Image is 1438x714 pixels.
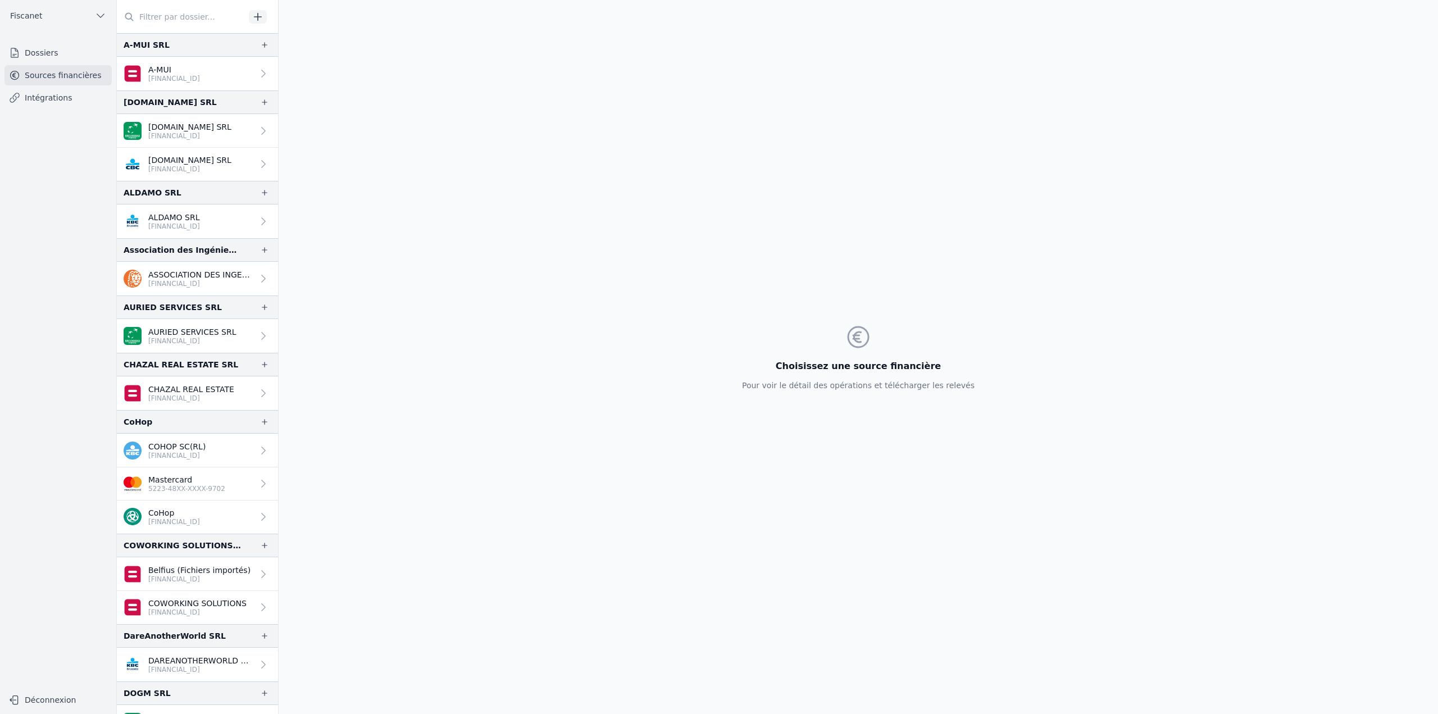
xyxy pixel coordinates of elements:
[117,591,278,624] a: COWORKING SOLUTIONS [FINANCIAL_ID]
[117,7,245,27] input: Filtrer par dossier...
[148,598,247,609] p: COWORKING SOLUTIONS
[117,148,278,181] a: [DOMAIN_NAME] SRL [FINANCIAL_ID]
[124,508,142,526] img: triodosbank.png
[148,121,231,133] p: [DOMAIN_NAME] SRL
[148,222,200,231] p: [FINANCIAL_ID]
[117,114,278,148] a: [DOMAIN_NAME] SRL [FINANCIAL_ID]
[148,131,231,140] p: [FINANCIAL_ID]
[148,326,236,338] p: AURIED SERVICES SRL
[148,64,200,75] p: A-MUI
[124,629,226,643] div: DareAnotherWorld SRL
[148,212,200,223] p: ALDAMO SRL
[148,451,206,460] p: [FINANCIAL_ID]
[124,65,142,83] img: belfius.png
[124,656,142,674] img: KBC_BRUSSELS_KREDBEBB.png
[10,10,42,21] span: Fiscanet
[124,155,142,173] img: CBC_CREGBEBB.png
[124,38,170,52] div: A-MUI SRL
[148,474,225,485] p: Mastercard
[124,212,142,230] img: KBC_BRUSSELS_KREDBEBB.png
[148,384,234,395] p: CHAZAL REAL ESTATE
[117,501,278,534] a: CoHop [FINANCIAL_ID]
[124,442,142,460] img: kbc.png
[148,394,234,403] p: [FINANCIAL_ID]
[148,484,225,493] p: 5223-48XX-XXXX-9702
[4,43,112,63] a: Dossiers
[124,384,142,402] img: belfius.png
[148,665,253,674] p: [FINANCIAL_ID]
[148,269,253,280] p: ASSOCIATION DES INGENIEURS CIVIL ASBL A.I.L.V.
[117,204,278,238] a: ALDAMO SRL [FINANCIAL_ID]
[148,517,200,526] p: [FINANCIAL_ID]
[148,154,231,166] p: [DOMAIN_NAME] SRL
[148,74,200,83] p: [FINANCIAL_ID]
[124,327,142,345] img: BNP_BE_BUSINESS_GEBABEBB.png
[4,88,112,108] a: Intégrations
[117,319,278,353] a: AURIED SERVICES SRL [FINANCIAL_ID]
[124,358,238,371] div: CHAZAL REAL ESTATE SRL
[117,648,278,681] a: DAREANOTHERWORLD SRL [FINANCIAL_ID]
[117,557,278,591] a: Belfius (Fichiers importés) [FINANCIAL_ID]
[4,65,112,85] a: Sources financières
[124,565,142,583] img: belfius.png
[117,376,278,410] a: CHAZAL REAL ESTATE [FINANCIAL_ID]
[148,279,253,288] p: [FINANCIAL_ID]
[117,57,278,90] a: A-MUI [FINANCIAL_ID]
[117,434,278,467] a: COHOP SC(RL) [FINANCIAL_ID]
[4,7,112,25] button: Fiscanet
[148,507,200,519] p: CoHop
[742,380,975,391] p: Pour voir le détail des opérations et télécharger les relevés
[124,598,142,616] img: belfius.png
[124,95,217,109] div: [DOMAIN_NAME] SRL
[148,608,247,617] p: [FINANCIAL_ID]
[148,441,206,452] p: COHOP SC(RL)
[124,415,152,429] div: CoHop
[124,301,222,314] div: AURIED SERVICES SRL
[117,262,278,295] a: ASSOCIATION DES INGENIEURS CIVIL ASBL A.I.L.V. [FINANCIAL_ID]
[148,655,253,666] p: DAREANOTHERWORLD SRL
[124,539,242,552] div: COWORKING SOLUTIONS SRL
[124,686,171,700] div: DOGM SRL
[117,467,278,501] a: Mastercard 5223-48XX-XXXX-9702
[124,122,142,140] img: BNP_BE_BUSINESS_GEBABEBB.png
[148,565,251,576] p: Belfius (Fichiers importés)
[124,270,142,288] img: ing.png
[148,575,251,584] p: [FINANCIAL_ID]
[148,336,236,345] p: [FINANCIAL_ID]
[4,691,112,709] button: Déconnexion
[124,186,181,199] div: ALDAMO SRL
[124,243,242,257] div: Association des Ingénieurs Civils Sortis de l'Université [DEMOGRAPHIC_DATA] de Louvain-Vereniging...
[148,165,231,174] p: [FINANCIAL_ID]
[742,360,975,373] h3: Choisissez une source financière
[124,475,142,493] img: imageedit_2_6530439554.png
